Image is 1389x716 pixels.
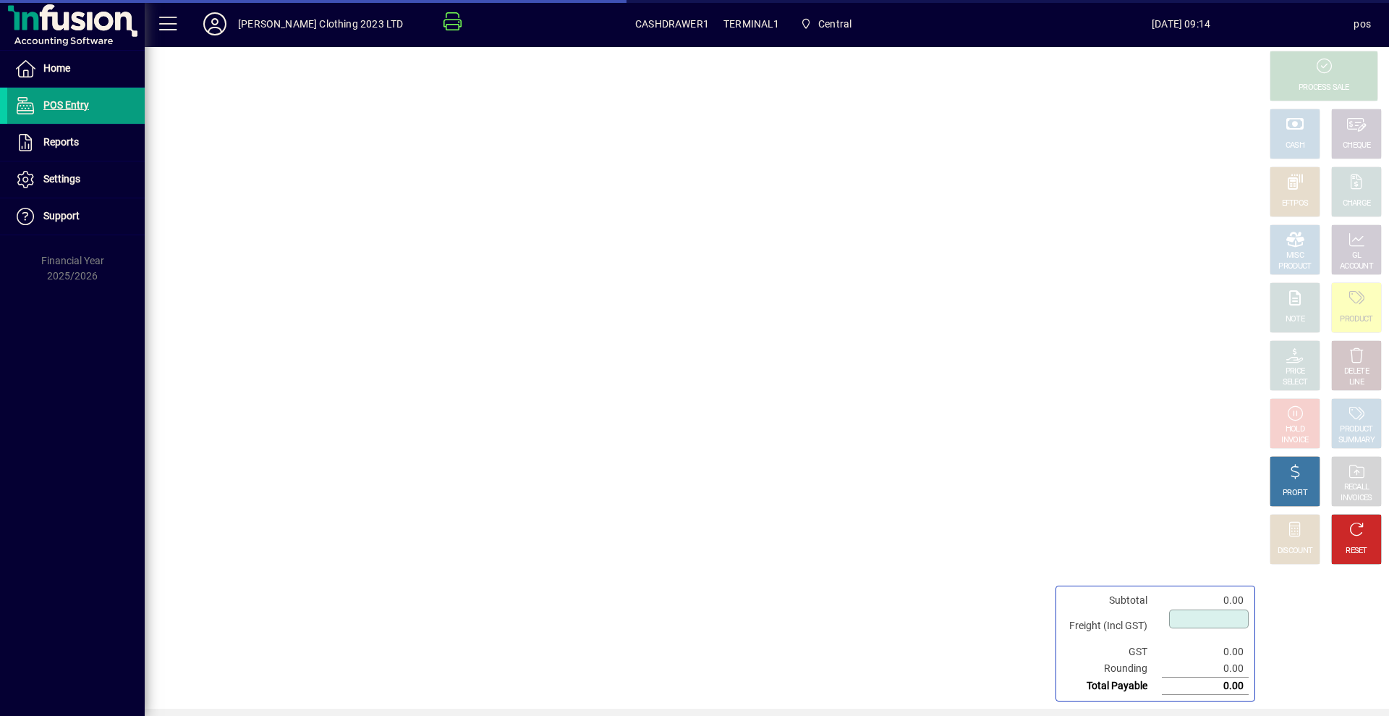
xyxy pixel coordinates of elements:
div: INVOICE [1281,435,1308,446]
span: CASHDRAWER1 [635,12,709,35]
td: 0.00 [1162,660,1249,678]
td: Freight (Incl GST) [1062,609,1162,644]
div: CHEQUE [1343,140,1370,151]
div: INVOICES [1341,493,1372,504]
div: PROCESS SALE [1299,83,1349,93]
a: Support [7,198,145,235]
div: GL [1352,250,1362,261]
div: DISCOUNT [1278,546,1312,557]
div: EFTPOS [1282,198,1309,209]
div: RECALL [1344,482,1369,493]
span: Reports [43,136,79,148]
div: MISC [1286,250,1304,261]
div: SELECT [1283,377,1308,388]
span: Central [794,11,858,37]
button: Profile [192,11,238,37]
div: ACCOUNT [1340,261,1373,272]
td: 0.00 [1162,644,1249,660]
div: CASH [1286,140,1304,151]
div: PRICE [1286,366,1305,377]
span: [DATE] 09:14 [1008,12,1354,35]
div: [PERSON_NAME] Clothing 2023 LTD [238,12,403,35]
div: DELETE [1344,366,1369,377]
div: SUMMARY [1338,435,1375,446]
div: CHARGE [1343,198,1371,209]
div: HOLD [1286,424,1304,435]
td: 0.00 [1162,678,1249,695]
div: PRODUCT [1278,261,1311,272]
a: Home [7,51,145,87]
div: LINE [1349,377,1364,388]
td: Subtotal [1062,592,1162,609]
span: Home [43,62,70,74]
span: Support [43,210,80,222]
div: PRODUCT [1340,314,1372,325]
div: pos [1354,12,1371,35]
span: Settings [43,173,80,185]
span: TERMINAL1 [723,12,780,35]
td: 0.00 [1162,592,1249,609]
td: GST [1062,644,1162,660]
td: Rounding [1062,660,1162,678]
div: PRODUCT [1340,424,1372,435]
span: POS Entry [43,99,89,111]
span: Central [818,12,851,35]
div: RESET [1346,546,1367,557]
div: PROFIT [1283,488,1307,499]
div: NOTE [1286,314,1304,325]
a: Reports [7,125,145,161]
a: Settings [7,161,145,198]
td: Total Payable [1062,678,1162,695]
